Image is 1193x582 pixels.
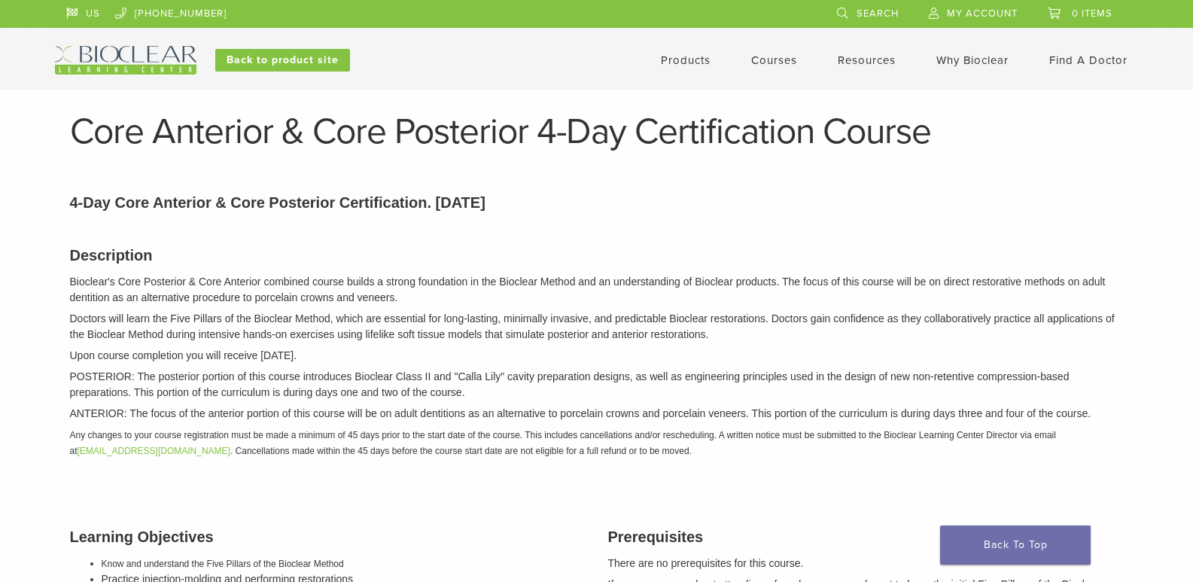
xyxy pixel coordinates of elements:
[70,526,586,548] h3: Learning Objectives
[608,556,1124,571] p: There are no prerequisites for this course.
[940,526,1091,565] a: Back To Top
[78,446,230,456] a: [EMAIL_ADDRESS][DOMAIN_NAME]
[70,348,1124,364] p: Upon course completion you will receive [DATE].
[70,244,1124,267] h3: Description
[1072,8,1112,20] span: 0 items
[661,53,711,67] a: Products
[70,114,1124,150] h1: Core Anterior & Core Posterior 4-Day Certification Course
[857,8,899,20] span: Search
[70,430,1056,456] em: Any changes to your course registration must be made a minimum of 45 days prior to the start date...
[70,369,1124,401] p: POSTERIOR: The posterior portion of this course introduces Bioclear Class II and "Calla Lily" cav...
[936,53,1009,67] a: Why Bioclear
[70,406,1124,422] p: ANTERIOR: The focus of the anterior portion of this course will be on adult dentitions as an alte...
[215,49,350,72] a: Back to product site
[70,191,1124,214] p: 4-Day Core Anterior & Core Posterior Certification. [DATE]
[55,46,196,75] img: Bioclear
[838,53,896,67] a: Resources
[70,311,1124,343] p: Doctors will learn the Five Pillars of the Bioclear Method, which are essential for long-lasting,...
[608,526,1124,548] h3: Prerequisites
[947,8,1018,20] span: My Account
[751,53,797,67] a: Courses
[70,274,1124,306] p: Bioclear's Core Posterior & Core Anterior combined course builds a strong foundation in the Biocl...
[1049,53,1128,67] a: Find A Doctor
[102,559,344,569] span: Know and understand the Five Pillars of the Bioclear Method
